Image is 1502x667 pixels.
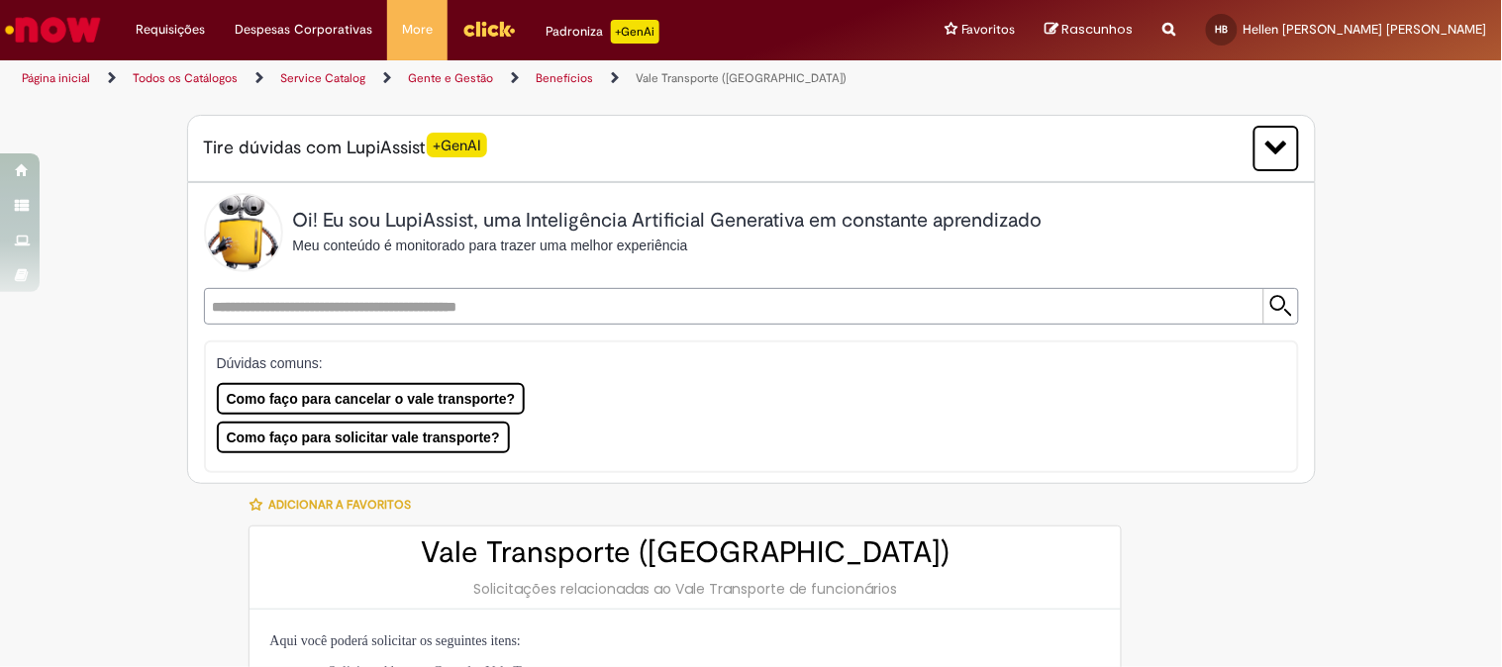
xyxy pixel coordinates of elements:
[204,136,488,160] span: Tire dúvidas com LupiAssist
[636,70,847,86] a: Vale Transporte ([GEOGRAPHIC_DATA])
[217,383,526,415] button: Como faço para cancelar o vale transporte?
[136,20,205,40] span: Requisições
[1062,20,1134,39] span: Rascunhos
[204,193,283,272] img: Lupi
[133,70,238,86] a: Todos os Catálogos
[15,60,986,97] ul: Trilhas de página
[293,210,1043,232] h2: Oi! Eu sou LupiAssist, uma Inteligência Artificial Generativa em constante aprendizado
[1244,21,1487,38] span: Hellen [PERSON_NAME] [PERSON_NAME]
[280,70,365,86] a: Service Catalog
[217,353,1267,373] p: Dúvidas comuns:
[546,20,659,44] div: Padroniza
[235,20,372,40] span: Despesas Corporativas
[408,70,493,86] a: Gente e Gestão
[1216,23,1229,36] span: HB
[249,484,422,525] button: Adicionar a Favoritos
[22,70,90,86] a: Página inicial
[217,422,510,453] button: Como faço para solicitar vale transporte?
[961,20,1016,40] span: Favoritos
[268,497,411,513] span: Adicionar a Favoritos
[427,133,488,157] span: +GenAI
[293,238,688,253] span: Meu conteúdo é monitorado para trazer uma melhor experiência
[269,536,1101,569] h2: Vale Transporte ([GEOGRAPHIC_DATA])
[611,20,659,44] p: +GenAi
[462,14,516,44] img: click_logo_yellow_360x200.png
[536,70,593,86] a: Benefícios
[1263,289,1298,324] input: Submit
[269,579,1101,599] div: Solicitações relacionadas ao Vale Transporte de funcionários
[1046,21,1134,40] a: Rascunhos
[2,10,104,49] img: ServiceNow
[269,633,521,648] span: Aqui você poderá solicitar os seguintes itens:
[402,20,433,40] span: More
